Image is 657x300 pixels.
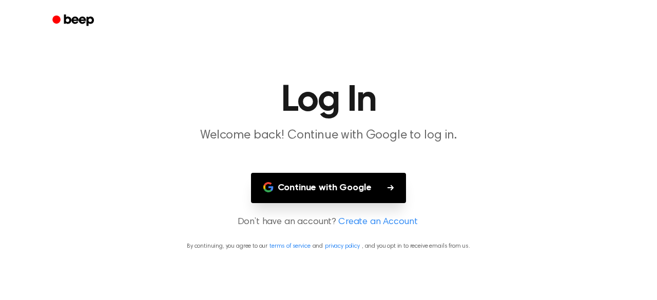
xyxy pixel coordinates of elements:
a: privacy policy [325,243,360,249]
a: terms of service [269,243,310,249]
a: Beep [45,11,103,31]
p: By continuing, you agree to our and , and you opt in to receive emails from us. [12,242,645,251]
p: Don’t have an account? [12,215,645,229]
h1: Log In [66,82,591,119]
a: Create an Account [338,215,417,229]
p: Welcome back! Continue with Google to log in. [131,127,526,144]
button: Continue with Google [251,173,407,203]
